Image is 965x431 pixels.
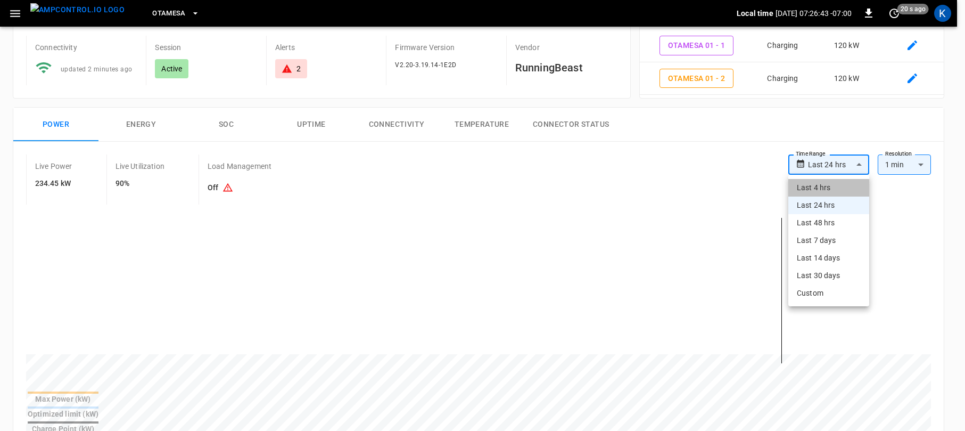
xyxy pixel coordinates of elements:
li: Custom [788,284,869,302]
li: Last 7 days [788,232,869,249]
li: Last 30 days [788,267,869,284]
li: Last 48 hrs [788,214,869,232]
li: Last 24 hrs [788,197,869,214]
li: Last 4 hrs [788,179,869,197]
li: Last 14 days [788,249,869,267]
